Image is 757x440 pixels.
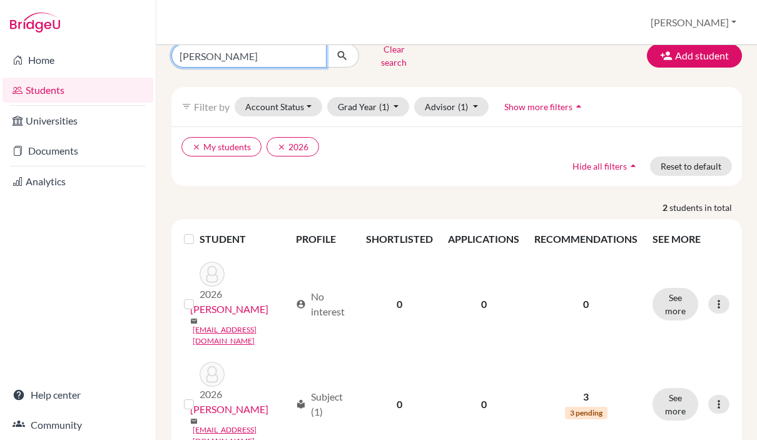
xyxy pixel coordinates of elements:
button: Hide all filtersarrow_drop_up [562,156,650,176]
a: Home [3,48,153,73]
th: STUDENT [200,224,288,254]
button: Clear search [359,39,429,72]
button: See more [653,388,698,421]
a: Analytics [3,169,153,194]
a: Students [3,78,153,103]
a: [PERSON_NAME] [190,402,268,417]
img: Ilyas, Mariam [200,362,225,387]
button: clear2026 [267,137,319,156]
a: Help center [3,382,153,407]
i: arrow_drop_up [627,160,639,172]
i: clear [192,143,201,151]
p: 0 [534,297,638,312]
a: Universities [3,108,153,133]
span: mail [190,417,198,425]
button: Add student [647,44,742,68]
div: Subject (1) [296,389,351,419]
a: [EMAIL_ADDRESS][DOMAIN_NAME] [193,324,290,347]
span: students in total [669,201,742,214]
button: clearMy students [181,137,262,156]
span: mail [190,317,198,325]
span: (1) [458,101,468,112]
img: Al Mazrouei, Mariam [200,262,225,287]
span: Show more filters [504,101,572,112]
td: 0 [440,254,527,354]
th: RECOMMENDATIONS [527,224,645,254]
i: clear [277,143,286,151]
button: Grad Year(1) [327,97,410,116]
td: 0 [358,254,440,354]
span: local_library [296,399,306,409]
p: 2026 [200,287,225,302]
th: APPLICATIONS [440,224,527,254]
button: Account Status [235,97,322,116]
span: Hide all filters [572,161,627,171]
span: (1) [379,101,389,112]
button: Advisor(1) [414,97,489,116]
span: 3 pending [565,407,607,419]
i: filter_list [181,101,191,111]
a: Documents [3,138,153,163]
button: Show more filtersarrow_drop_up [494,97,596,116]
a: Community [3,412,153,437]
button: [PERSON_NAME] [645,11,742,34]
i: arrow_drop_up [572,100,585,113]
th: SEE MORE [645,224,737,254]
span: account_circle [296,299,306,309]
img: Bridge-U [10,13,60,33]
input: Find student by name... [171,44,327,68]
p: 3 [534,389,638,404]
a: [PERSON_NAME] [190,302,268,317]
span: Filter by [194,101,230,113]
p: 2026 [200,387,225,402]
button: See more [653,288,698,320]
button: Reset to default [650,156,732,176]
th: PROFILE [288,224,358,254]
strong: 2 [663,201,669,214]
th: SHORTLISTED [358,224,440,254]
div: No interest [296,289,351,319]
